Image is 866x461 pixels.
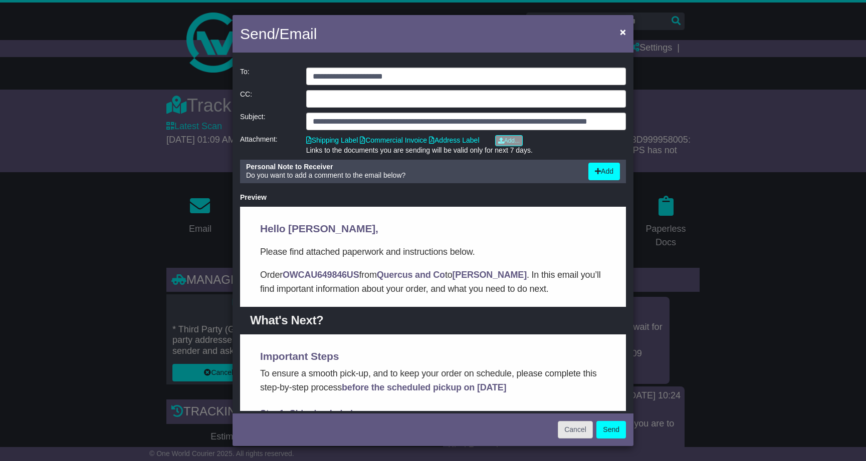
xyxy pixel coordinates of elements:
p: Order from to . In this email you’ll find important information about your order, and what you ne... [20,61,366,89]
span: 2 [39,291,44,301]
div: What's Next? [10,105,366,122]
b: Important: [20,244,64,254]
strong: OWCAU649846US [43,63,119,73]
div: Subject: [235,113,301,130]
a: Download Commercial Invoice [21,341,149,360]
a: Address Label [429,136,480,144]
a: Commercial Invoice [360,136,427,144]
a: Add... [495,135,523,146]
p: Download and print the shipping labels using the button below. Then affix this label firmly to th... [20,214,366,256]
strong: Step : Address Labels [20,367,115,377]
button: Close [615,22,631,42]
strong: [PERSON_NAME] [212,63,287,73]
p: Download and print the address labels using the button below. Then affix this label firmly to the... [20,379,366,407]
button: Add [588,163,620,180]
div: Attachment: [235,135,301,155]
a: Shipping Label [306,136,358,144]
span: Commercial invoice has been submitted electronically, so no need to hand a copy to the driver. Pl... [20,305,362,329]
a: Download Labels [21,265,100,284]
h4: Send/Email [240,23,317,45]
button: Cancel [558,421,593,438]
span: 3 [39,367,44,377]
div: Preview [240,193,626,202]
h3: Important Steps [20,143,366,157]
span: Hello [PERSON_NAME], [20,16,138,28]
div: Do you want to add a comment to the email below? [241,163,583,180]
p: To ensure a smooth pick-up, and to keep your order on schedule, please complete this step-by-step... [20,160,366,188]
div: Links to the documents you are sending will be valid only for next 7 days. [306,146,626,155]
div: Personal Note to Receiver [246,163,578,171]
span: × [620,26,626,38]
strong: before the scheduled pickup on [DATE] [102,176,266,186]
strong: Quercus and Co [137,63,205,73]
a: Download Labels [21,416,100,435]
p: Please find attached paperwork and instructions below. [20,38,366,52]
strong: Step : Shipping Labels [20,202,118,212]
div: To: [235,68,301,85]
span: 1 [39,202,44,212]
button: Send [596,421,626,438]
h3: Order Information: [20,445,366,459]
div: CC: [235,90,301,108]
strong: Step : Commercial Invoice [20,291,133,301]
